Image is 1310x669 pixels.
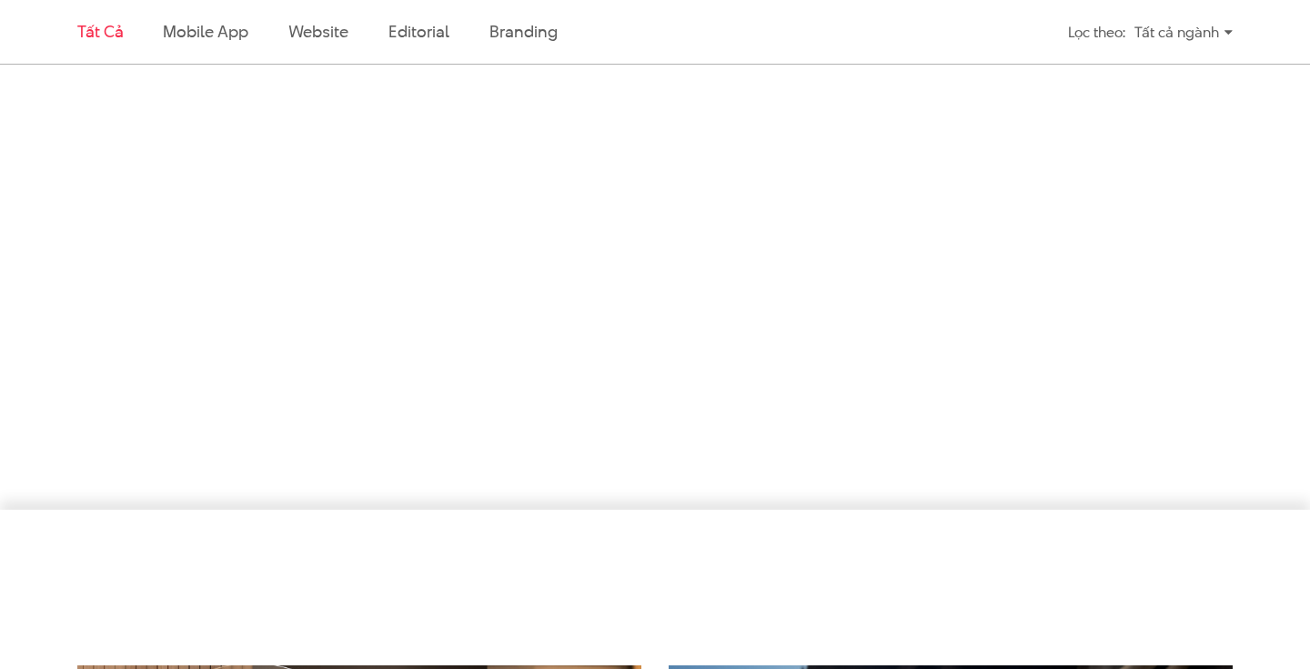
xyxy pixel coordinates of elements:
a: Mobile app [163,20,247,43]
a: Website [288,20,348,43]
a: Tất cả [77,20,123,43]
a: Branding [489,20,557,43]
div: Tất cả ngành [1134,16,1233,48]
div: Lọc theo: [1068,16,1125,48]
a: Editorial [388,20,449,43]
